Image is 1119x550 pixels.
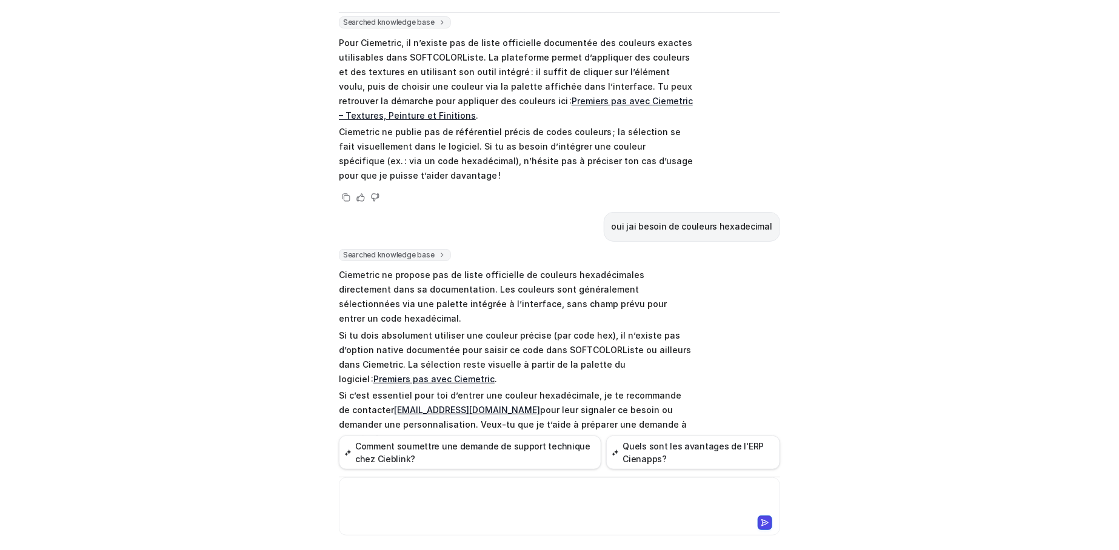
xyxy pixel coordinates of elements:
button: Quels sont les avantages de l'ERP Cienapps? [606,436,780,469]
a: [EMAIL_ADDRESS][DOMAIN_NAME] [394,405,540,415]
p: Pour Ciemetric, il n’existe pas de liste officielle documentée des couleurs exactes utilisables d... [339,36,693,123]
p: Si c’est essentiel pour toi d’entrer une couleur hexadécimale, je te recommande de contacter pour... [339,388,693,446]
span: Searched knowledge base [339,249,451,261]
button: Comment soumettre une demande de support technique chez Cieblink? [339,436,601,469]
a: Premiers pas avec Ciemetric [373,374,495,384]
p: Ciemetric ne propose pas de liste officielle de couleurs hexadécimales directement dans sa docume... [339,268,693,326]
p: Si tu dois absolument utiliser une couleur précise (par code hex), il n’existe pas d’option nativ... [339,328,693,386]
p: oui jai besoin de couleurs hexadecimal [612,219,772,234]
a: Premiers pas avec Ciemetric – Textures, Peinture et Finitions [339,96,693,121]
p: Ciemetric ne publie pas de référentiel précis de codes couleurs ; la sélection se fait visuelleme... [339,125,693,183]
span: Searched knowledge base [339,16,451,28]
